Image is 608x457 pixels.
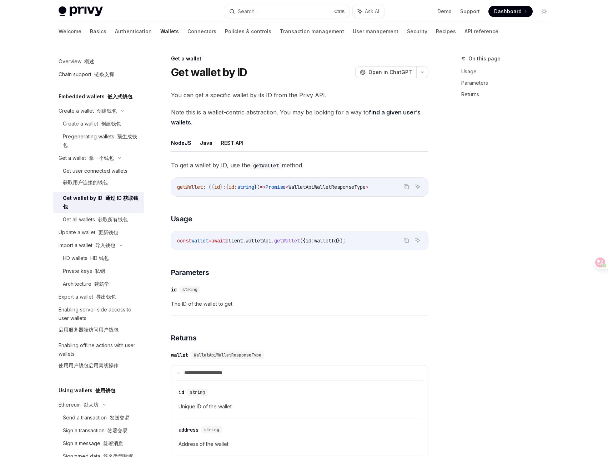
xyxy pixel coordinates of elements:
button: Search...CtrlK [224,5,349,18]
font: 拿一个钱包 [89,155,114,161]
span: walletId [314,237,337,244]
font: 创建钱包 [97,108,117,114]
div: wallet [171,352,188,359]
a: Policies & controls [225,23,271,40]
span: string [190,389,205,395]
span: You can get a specific wallet by its ID from the Privy API. [171,90,428,100]
span: await [211,237,226,244]
div: Private keys [63,267,105,275]
button: Ask AI [413,182,422,191]
span: = [208,237,211,244]
div: Get a wallet [171,55,428,62]
a: Connectors [187,23,216,40]
span: The ID of the wallet to get [171,300,428,308]
a: Overview 概述 [53,55,144,68]
a: Private keys 私钥 [53,265,144,277]
span: => [260,184,266,190]
a: Sign a message 签署消息 [53,437,144,450]
div: Overview [59,57,94,66]
span: getWallet [177,184,203,190]
div: Get user connected wallets [63,167,127,190]
a: Enabling server-side access to user wallets启用服务器端访问用户钱包 [53,303,144,339]
font: 概述 [84,58,94,64]
div: Enabling offline actions with user wallets [59,341,140,373]
font: HD 钱包 [90,255,109,261]
a: Demo [437,8,452,15]
span: client [226,237,243,244]
div: Enabling server-side access to user wallets [59,305,140,337]
span: } [220,184,223,190]
div: Import a wallet [59,241,115,250]
span: Ctrl K [334,9,345,14]
span: ({ [300,237,306,244]
font: 以太坊 [84,402,99,408]
span: id: [306,237,314,244]
a: Send a transaction 发送交易 [53,411,144,424]
div: Create a wallet [63,119,121,128]
span: getWallet [274,237,300,244]
a: Get wallet by ID 通过 ID 获取钱包 [53,192,144,213]
span: On this page [468,54,501,63]
div: Architecture [63,280,109,288]
div: Ethereum [59,401,99,409]
font: 签署交易 [107,427,127,433]
h5: Embedded wallets [59,92,132,101]
code: getWallet [250,162,282,169]
font: 导入钱包 [95,242,115,248]
a: Recipes [436,23,456,40]
a: Architecture 建筑学 [53,277,144,290]
span: Promise [266,184,286,190]
a: Security [407,23,427,40]
font: 私钥 [95,268,105,274]
a: Sign a transaction 签署交易 [53,424,144,437]
img: light logo [59,6,103,16]
a: Get all wallets 获取所有钱包 [53,213,144,226]
a: Transaction management [280,23,344,40]
a: API reference [464,23,498,40]
button: Ask AI [413,236,422,245]
font: 获取用户连接的钱包 [63,179,108,185]
div: Search... [238,7,258,16]
span: string [237,184,254,190]
button: Toggle dark mode [538,6,550,17]
span: wallet [191,237,208,244]
a: Chain support 链条支撑 [53,68,144,81]
span: : [223,184,226,190]
button: Copy the contents from the code block [402,236,411,245]
span: }); [337,237,346,244]
h5: Using wallets [59,386,115,395]
div: Export a wallet [59,293,116,301]
span: const [177,237,191,244]
span: walletApi [246,237,271,244]
font: 签署消息 [103,440,123,446]
span: WalletApiWalletResponseType [288,184,366,190]
a: Parameters [461,77,556,89]
font: 发送交易 [110,414,130,421]
font: 使用用户钱包启用离线操作 [59,362,119,368]
span: Address of the wallet [179,440,421,448]
span: . [243,237,246,244]
span: Ask AI [365,8,379,15]
span: Usage [171,214,192,224]
span: Open in ChatGPT [368,69,412,76]
a: Enabling offline actions with user wallets使用用户钱包启用离线操作 [53,339,144,375]
span: Returns [171,333,197,343]
span: }) [254,184,260,190]
a: Support [460,8,480,15]
a: Usage [461,66,556,77]
div: Get wallet by ID [63,194,140,211]
font: 链条支撑 [94,71,114,77]
a: Wallets [160,23,179,40]
span: . [271,237,274,244]
span: : ({ [203,184,214,190]
div: Get all wallets [63,215,128,224]
span: Unique ID of the wallet [179,402,421,411]
button: Java [200,134,212,151]
div: Chain support [59,70,114,79]
a: Get user connected wallets获取用户连接的钱包 [53,164,144,192]
button: NodeJS [171,134,191,151]
button: Ask AI [353,5,384,18]
font: 创建钱包 [101,121,121,127]
div: Create a wallet [59,107,117,115]
span: id [228,184,234,190]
